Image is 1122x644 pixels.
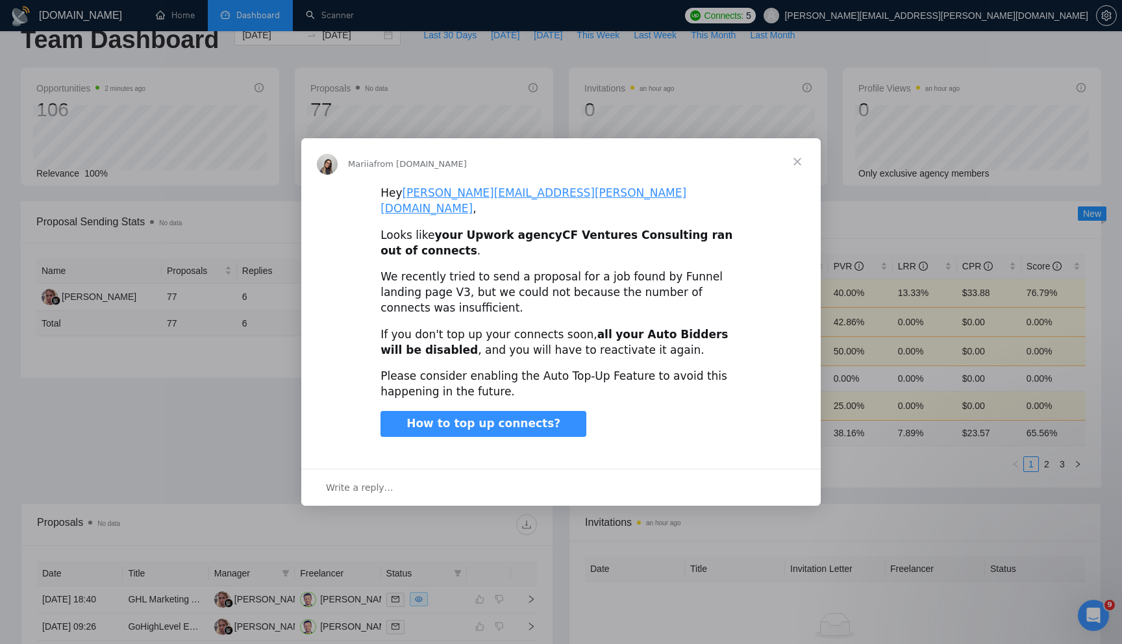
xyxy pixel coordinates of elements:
[317,154,338,175] img: Profile image for Mariia
[374,159,467,169] span: from [DOMAIN_NAME]
[434,229,562,241] b: your Upwork agency
[406,417,560,430] span: How to top up connects?
[380,327,742,358] div: If you don't top up your connects soon, , and you will have to reactivate it again.
[326,479,393,496] span: Write a reply…
[597,328,612,341] b: all
[380,186,742,217] div: Hey ,
[774,138,821,185] span: Close
[301,469,821,506] div: Open conversation and reply
[348,159,374,169] span: Mariia
[380,369,742,400] div: Please consider enabling the Auto Top-Up Feature to avoid this happening in the future.
[380,186,686,215] a: [PERSON_NAME][EMAIL_ADDRESS][PERSON_NAME][DOMAIN_NAME]
[380,228,742,259] div: Looks like .
[380,411,586,437] a: How to top up connects?
[380,269,742,316] div: We recently tried to send a proposal for a job found by Funnel landing page V3, but we could not ...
